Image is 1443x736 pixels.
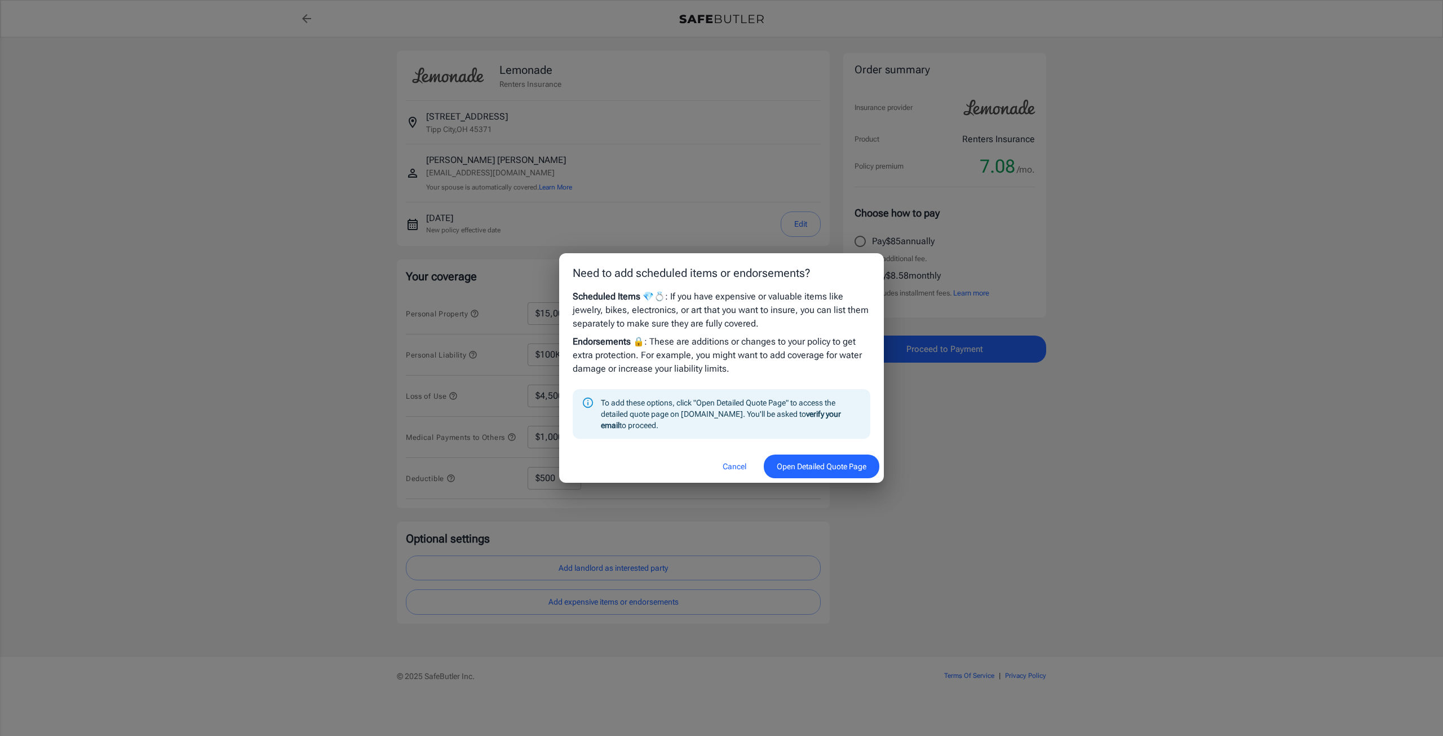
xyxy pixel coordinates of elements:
p: Need to add scheduled items or endorsements? [573,265,870,281]
p: : These are additions or changes to your policy to get extra protection. For example, you might w... [573,335,870,376]
strong: Scheduled Items 💎💍 [573,291,665,302]
p: : If you have expensive or valuable items like jewelry, bikes, electronics, or art that you want ... [573,290,870,330]
button: Cancel [710,455,759,479]
button: Open Detailed Quote Page [764,455,879,479]
strong: Endorsements 🔒 [573,336,644,347]
strong: verify your email [601,409,841,430]
div: To add these options, click "Open Detailed Quote Page" to access the detailed quote page on [DOMA... [601,393,861,435]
